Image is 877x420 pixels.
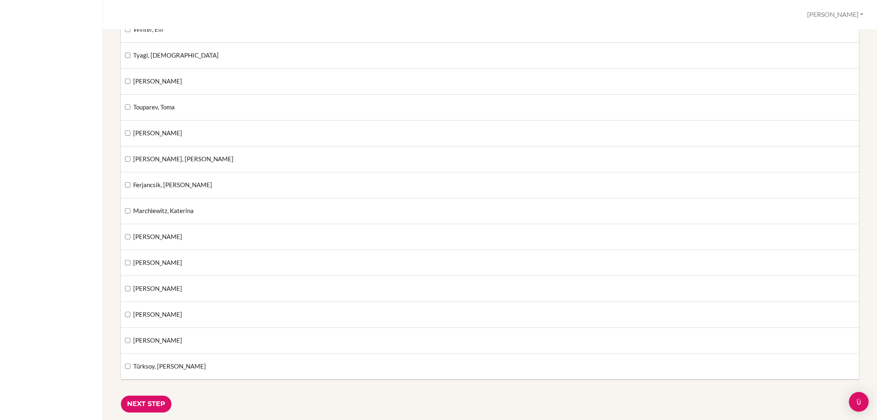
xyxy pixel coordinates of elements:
input: [PERSON_NAME] [125,260,130,265]
label: Touparev, Toma [125,103,175,112]
input: Marchlewitz, Katerina [125,208,130,213]
label: Winter, Elli [125,25,163,34]
label: [PERSON_NAME] [125,336,182,345]
label: [PERSON_NAME], [PERSON_NAME] [125,155,234,164]
label: [PERSON_NAME] [125,310,182,319]
input: Tyagi, [DEMOGRAPHIC_DATA] [125,53,130,58]
label: Tyagi, [DEMOGRAPHIC_DATA] [125,51,219,60]
div: Open Intercom Messenger [849,392,869,412]
input: [PERSON_NAME] [125,286,130,291]
input: [PERSON_NAME] [125,130,130,136]
input: Touparev, Toma [125,104,130,110]
input: Ferjancsik, [PERSON_NAME] [125,182,130,188]
label: Marchlewitz, Katerina [125,207,194,216]
label: [PERSON_NAME] [125,258,182,267]
label: [PERSON_NAME] [125,129,182,138]
label: [PERSON_NAME] [125,284,182,293]
input: Winter, Elli [125,27,130,32]
input: Next Step [121,396,171,413]
input: [PERSON_NAME] [125,338,130,343]
input: Türksoy, [PERSON_NAME] [125,364,130,369]
input: [PERSON_NAME] [125,234,130,239]
button: [PERSON_NAME] [803,7,867,22]
label: Ferjancsik, [PERSON_NAME] [125,181,212,190]
input: [PERSON_NAME], [PERSON_NAME] [125,156,130,162]
label: [PERSON_NAME] [125,77,182,86]
label: [PERSON_NAME] [125,232,182,241]
label: Türksoy, [PERSON_NAME] [125,362,206,371]
input: [PERSON_NAME] [125,79,130,84]
input: [PERSON_NAME] [125,312,130,317]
